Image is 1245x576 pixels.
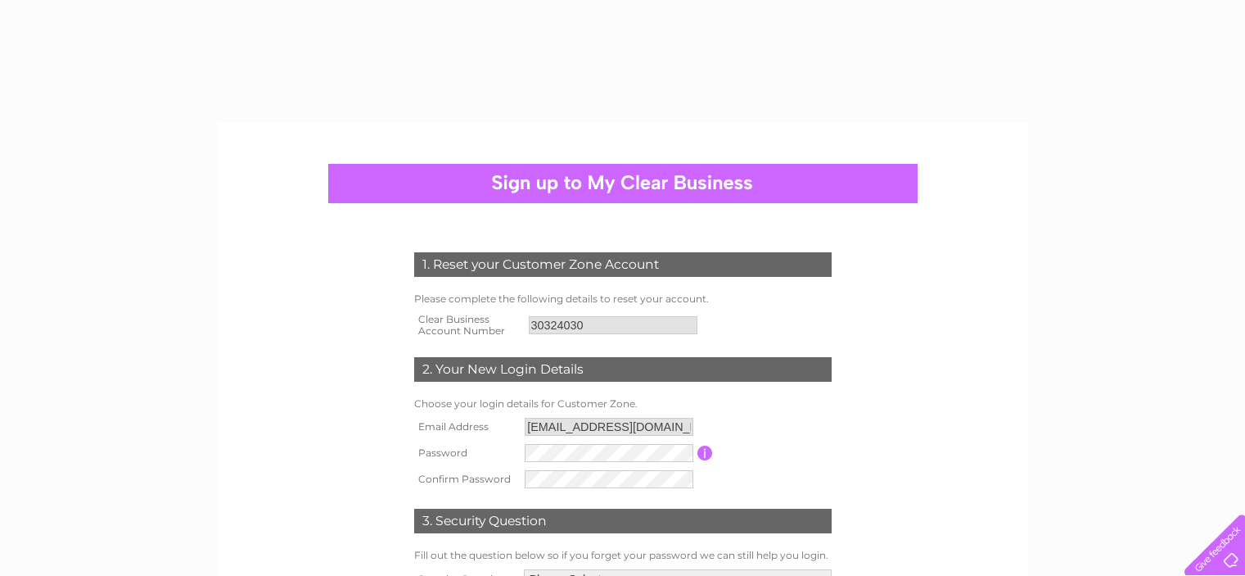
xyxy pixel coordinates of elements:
[410,546,836,565] td: Fill out the question below so if you forget your password we can still help you login.
[410,309,525,342] th: Clear Business Account Number
[414,509,832,533] div: 3. Security Question
[410,289,836,309] td: Please complete the following details to reset your account.
[414,252,832,277] div: 1. Reset your Customer Zone Account
[410,440,521,466] th: Password
[410,394,836,414] td: Choose your login details for Customer Zone.
[410,414,521,440] th: Email Address
[410,466,521,492] th: Confirm Password
[414,357,832,382] div: 2. Your New Login Details
[697,446,713,460] input: Information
